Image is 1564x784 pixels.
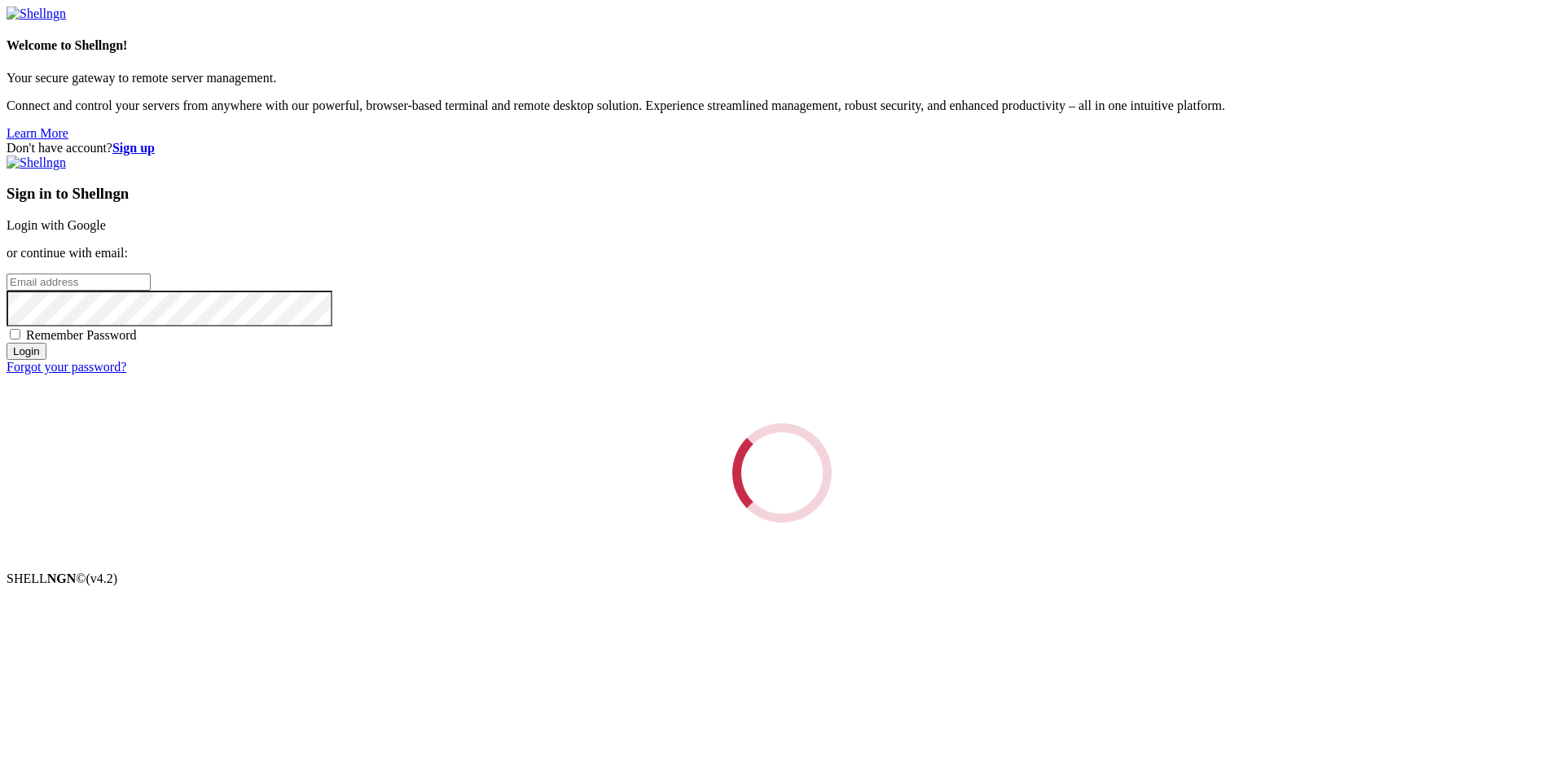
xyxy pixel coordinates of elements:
[7,38,1557,53] h4: Welcome to Shellngn!
[7,572,117,585] span: SHELL ©
[7,274,151,291] input: Email address
[7,155,66,170] img: Shellngn
[26,328,137,342] span: Remember Password
[7,246,1557,261] p: or continue with email:
[7,7,66,21] img: Shellngn
[7,126,68,140] a: Learn More
[7,218,106,232] a: Login with Google
[86,572,118,585] span: 4.2.0
[7,343,46,360] input: Login
[112,141,155,155] a: Sign up
[47,572,77,585] b: NGN
[7,99,1557,113] p: Connect and control your servers from anywhere with our powerful, browser-based terminal and remo...
[10,329,20,339] input: Remember Password
[7,141,1557,155] div: Don't have account?
[732,423,832,523] div: Loading...
[7,71,1557,85] p: Your secure gateway to remote server management.
[7,360,126,374] a: Forgot your password?
[7,185,1557,203] h3: Sign in to Shellngn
